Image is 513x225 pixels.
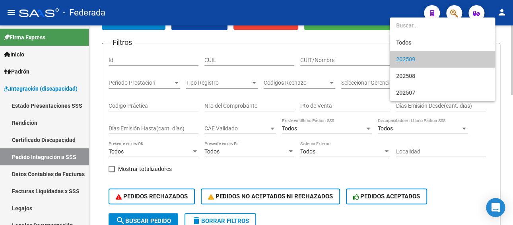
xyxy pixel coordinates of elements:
span: 202508 [396,73,415,79]
span: 202507 [396,89,415,96]
span: Todos [396,34,489,51]
div: Open Intercom Messenger [486,198,505,217]
span: 202509 [396,56,415,62]
input: dropdown search [390,17,495,34]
